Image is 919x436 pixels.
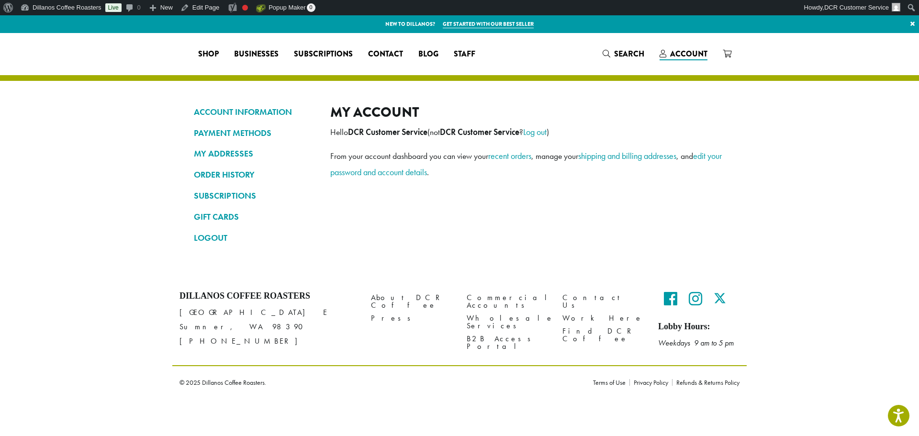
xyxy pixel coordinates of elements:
[348,127,427,137] strong: DCR Customer Service
[194,230,316,246] a: LOGOUT
[371,312,452,325] a: Press
[488,150,531,161] a: recent orders
[179,305,357,348] p: [GEOGRAPHIC_DATA] E Sumner, WA 98390 [PHONE_NUMBER]
[454,48,475,60] span: Staff
[578,150,676,161] a: shipping and billing addresses
[824,4,889,11] span: DCR Customer Service
[523,126,547,137] a: Log out
[906,15,919,33] a: ×
[440,127,519,137] strong: DCR Customer Service
[294,48,353,60] span: Subscriptions
[179,379,579,386] p: © 2025 Dillanos Coffee Roasters.
[418,48,438,60] span: Blog
[194,167,316,183] a: ORDER HISTORY
[658,322,740,332] h5: Lobby Hours:
[562,325,644,346] a: Find DCR Coffee
[443,20,534,28] a: Get started with our best seller
[105,3,122,12] a: Live
[242,5,248,11] div: Focus keyphrase not set
[194,104,316,254] nav: Account pages
[307,3,315,12] span: 0
[330,148,725,180] p: From your account dashboard you can view your , manage your , and .
[562,291,644,312] a: Contact Us
[194,125,316,141] a: PAYMENT METHODS
[198,48,219,60] span: Shop
[595,46,652,62] a: Search
[446,46,483,62] a: Staff
[330,104,725,121] h2: My account
[179,291,357,302] h4: Dillanos Coffee Roasters
[467,333,548,353] a: B2B Access Portal
[194,104,316,120] a: ACCOUNT INFORMATION
[234,48,279,60] span: Businesses
[371,291,452,312] a: About DCR Coffee
[670,48,707,59] span: Account
[368,48,403,60] span: Contact
[614,48,644,59] span: Search
[658,338,734,348] em: Weekdays 9 am to 5 pm
[194,188,316,204] a: SUBSCRIPTIONS
[629,379,672,386] a: Privacy Policy
[593,379,629,386] a: Terms of Use
[330,124,725,140] p: Hello (not ? )
[672,379,740,386] a: Refunds & Returns Policy
[467,312,548,333] a: Wholesale Services
[194,145,316,162] a: MY ADDRESSES
[467,291,548,312] a: Commercial Accounts
[194,209,316,225] a: GIFT CARDS
[562,312,644,325] a: Work Here
[191,46,226,62] a: Shop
